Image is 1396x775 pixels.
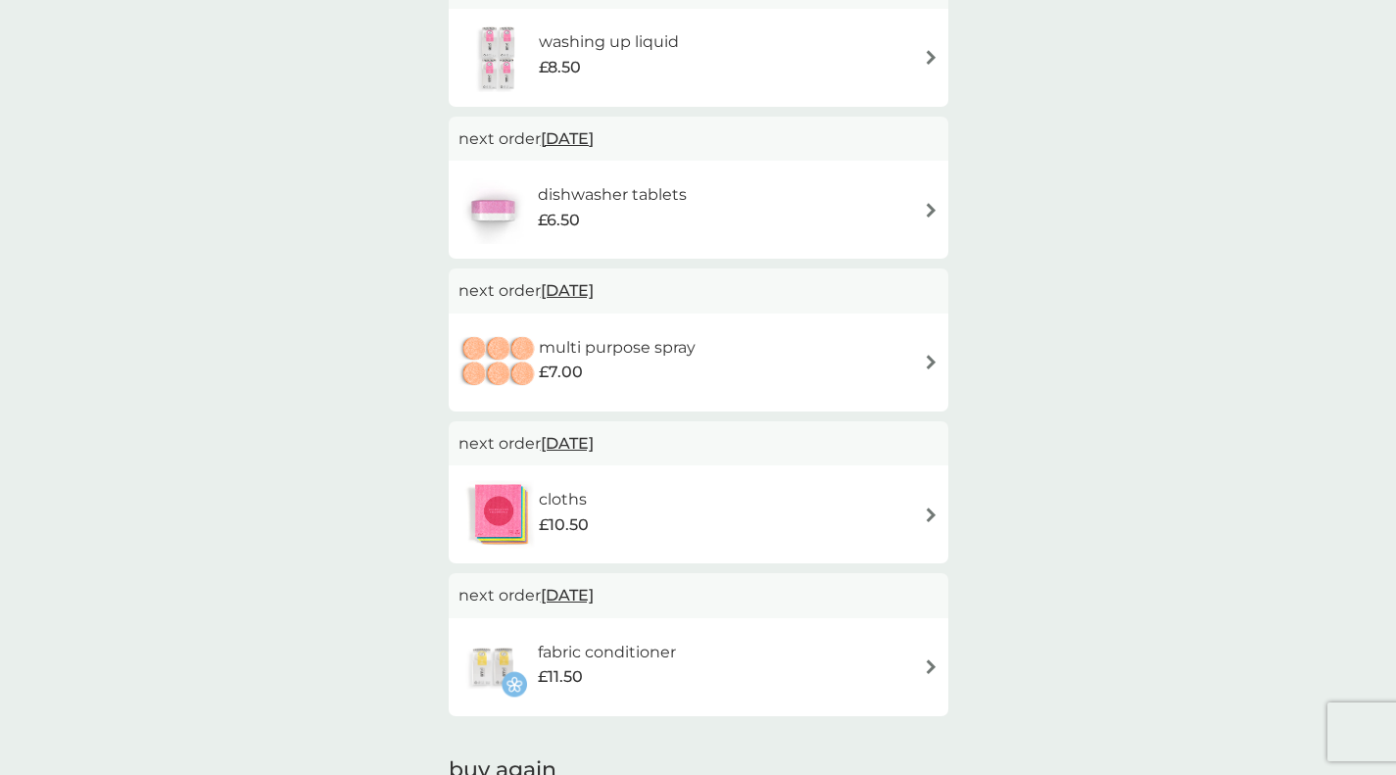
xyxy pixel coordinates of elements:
img: arrow right [924,659,939,674]
img: arrow right [924,508,939,522]
h6: washing up liquid [539,29,679,55]
p: next order [458,583,939,608]
img: fabric conditioner [458,633,527,702]
p: next order [458,431,939,457]
img: arrow right [924,355,939,369]
p: next order [458,126,939,152]
h6: cloths [539,487,589,512]
img: multi purpose spray [458,328,539,397]
span: £7.00 [539,360,583,385]
p: next order [458,278,939,304]
span: £8.50 [539,55,581,80]
span: [DATE] [541,120,594,158]
span: [DATE] [541,576,594,614]
img: dishwasher tablets [458,175,527,244]
span: £11.50 [538,664,583,690]
h6: dishwasher tablets [538,182,687,208]
span: £6.50 [538,208,580,233]
h6: multi purpose spray [539,335,696,361]
span: £10.50 [539,512,589,538]
img: cloths [458,480,539,549]
h6: fabric conditioner [538,640,676,665]
span: [DATE] [541,424,594,462]
span: [DATE] [541,271,594,310]
img: washing up liquid [458,24,539,92]
img: arrow right [924,203,939,218]
img: arrow right [924,50,939,65]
